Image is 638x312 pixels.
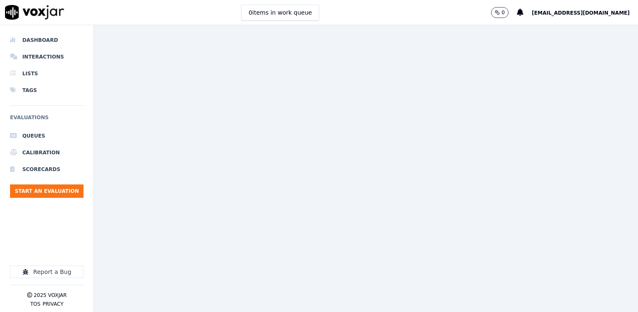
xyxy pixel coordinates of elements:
img: voxjar logo [5,5,64,20]
button: 0 [491,7,509,18]
a: Queues [10,128,84,144]
a: Dashboard [10,32,84,49]
a: Lists [10,65,84,82]
h6: Evaluations [10,113,84,128]
button: 0 [491,7,517,18]
button: Start an Evaluation [10,184,84,198]
a: Interactions [10,49,84,65]
button: Privacy [43,301,63,307]
button: [EMAIL_ADDRESS][DOMAIN_NAME] [532,8,638,18]
button: 0items in work queue [241,5,319,20]
button: TOS [30,301,40,307]
a: Tags [10,82,84,99]
a: Scorecards [10,161,84,178]
button: Report a Bug [10,266,84,278]
p: 2025 Voxjar [34,292,67,299]
a: Calibration [10,144,84,161]
span: [EMAIL_ADDRESS][DOMAIN_NAME] [532,10,630,16]
p: 0 [501,9,505,16]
